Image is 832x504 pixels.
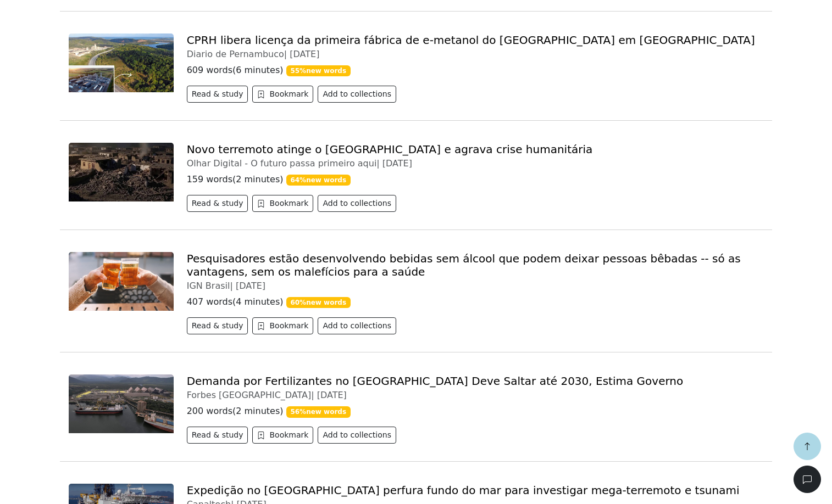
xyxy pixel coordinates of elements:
button: Bookmark [252,317,313,334]
button: Add to collections [318,427,396,444]
div: Olhar Digital - O futuro passa primeiro aqui | [187,158,763,169]
p: 159 words ( 2 minutes ) [187,173,763,186]
button: Read & study [187,317,248,334]
img: blob_my1p.1200.jpg [69,252,174,311]
a: Demanda por Fertilizantes no [GEOGRAPHIC_DATA] Deve Saltar até 2030, Estima Governo [187,374,684,388]
a: Read & study [187,200,253,210]
a: CPRH libera licença da primeira fábrica de e-metanol do [GEOGRAPHIC_DATA] em [GEOGRAPHIC_DATA] [187,33,755,47]
a: Pesquisadores estão desenvolvendo bebidas sem álcool que podem deixar pessoas bêbadas -- só as va... [187,252,741,278]
p: 200 words ( 2 minutes ) [187,405,763,418]
a: Read & study [187,91,253,101]
a: Expedição no [GEOGRAPHIC_DATA] perfura fundo do mar para investigar mega-terremoto e tsunami [187,484,740,497]
button: Bookmark [252,195,313,212]
button: Add to collections [318,195,396,212]
img: 2025-09-02T135330Z_1_LYNXMPEL810OY_RTROPTP_4_BRAZIL-LOGISTICS-1200x675.jpg [69,374,174,433]
button: Read & study [187,86,248,103]
span: [DATE] [317,390,347,400]
button: Add to collections [318,317,396,334]
div: Forbes [GEOGRAPHIC_DATA] | [187,390,763,400]
div: Diario de Pernambuco | [187,49,763,59]
a: Novo terremoto atinge o [GEOGRAPHIC_DATA] e agrava crise humanitária [187,143,593,156]
span: [DATE] [290,49,319,59]
span: 56 % new words [286,406,351,417]
span: [DATE] [382,158,412,169]
button: Read & study [187,195,248,212]
span: 64 % new words [286,175,351,186]
a: Read & study [187,322,253,333]
img: Destque-Terremoto-Afeganistao-1-de-setembro-de-2025-scaled.jpg [69,143,174,201]
button: Bookmark [252,427,313,444]
p: 609 words ( 6 minutes ) [187,64,763,77]
span: 55 % new words [286,65,351,76]
div: IGN Brasil | [187,281,763,291]
button: Bookmark [252,86,313,103]
a: Read & study [187,432,253,442]
button: Read & study [187,427,248,444]
p: 407 words ( 4 minutes ) [187,295,763,309]
span: 60 % new words [286,297,351,308]
img: 1_fabrica___e_metanol-736233.jpeg [69,33,174,92]
button: Add to collections [318,86,396,103]
span: [DATE] [236,281,265,291]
